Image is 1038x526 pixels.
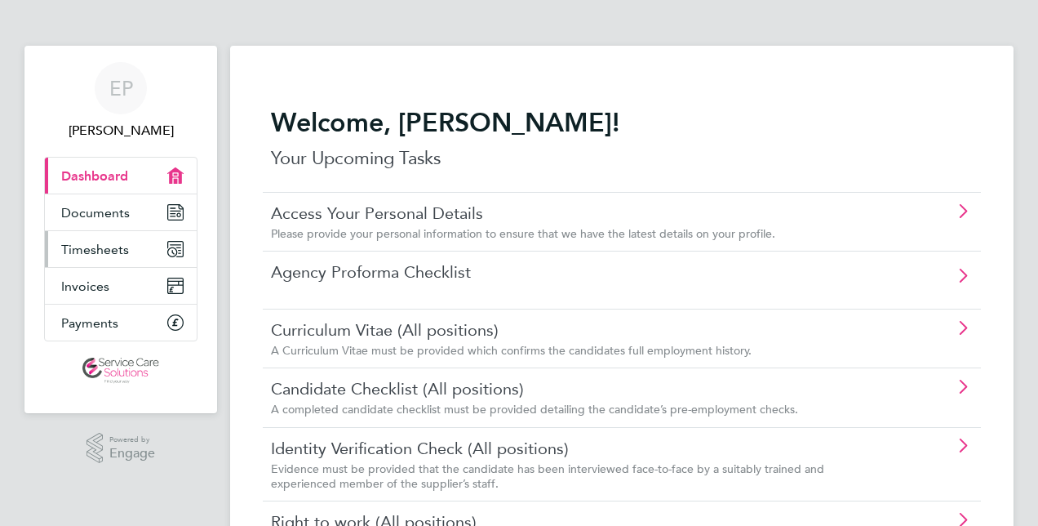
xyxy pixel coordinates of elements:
a: Dashboard [45,158,197,194]
img: servicecare-logo-retina.png [82,358,159,384]
span: Payments [61,315,118,331]
span: Invoices [61,279,109,294]
a: Payments [45,305,197,341]
a: Identity Verification Check (All positions) [271,438,881,459]
span: A completed candidate checklist must be provided detailing the candidate’s pre-employment checks. [271,402,798,417]
a: Go to home page [44,358,197,384]
span: Dashboard [61,168,128,184]
span: Evidence must be provided that the candidate has been interviewed face-to-face by a suitably trai... [271,461,824,491]
a: Documents [45,194,197,230]
a: Agency Proforma Checklist [271,261,881,283]
span: Powered by [109,433,155,447]
a: Curriculum Vitae (All positions) [271,319,881,341]
span: A Curriculum Vitae must be provided which confirms the candidates full employment history. [271,343,752,358]
h2: Welcome, [PERSON_NAME]! [271,106,973,139]
nav: Main navigation [24,46,217,413]
a: Candidate Checklist (All positions) [271,378,881,399]
span: Documents [61,205,130,221]
span: Timesheets [61,242,129,257]
a: Invoices [45,268,197,304]
span: Please provide your personal information to ensure that we have the latest details on your profile. [271,226,775,241]
span: Emma-Jane Purnell [44,121,197,140]
span: EP [109,78,133,99]
a: Powered byEngage [86,433,156,464]
p: Your Upcoming Tasks [271,145,973,172]
span: Engage [109,447,155,461]
a: EP[PERSON_NAME] [44,62,197,140]
a: Access Your Personal Details [271,203,881,224]
a: Timesheets [45,231,197,267]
